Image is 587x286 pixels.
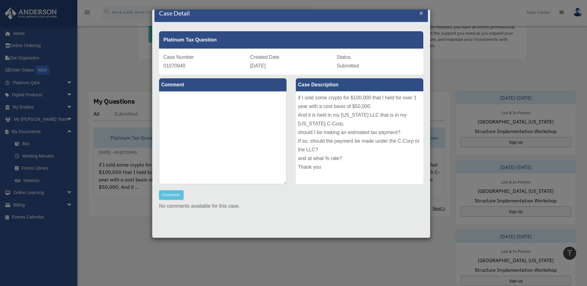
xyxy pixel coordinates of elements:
h4: Case Detail [159,9,190,17]
button: Close [419,10,423,16]
span: Submitted [337,63,359,68]
span: × [419,9,423,16]
span: Status [337,54,351,60]
span: Created Date [250,54,279,60]
label: Case Description [296,78,423,91]
div: Platinum Tax Question [159,31,423,49]
span: 01070940 [163,63,185,68]
button: Comment [159,190,183,200]
span: Case Number [163,54,194,60]
p: No comments available for this case. [159,202,423,210]
span: [DATE] [250,63,265,68]
div: if I sold some crypto for $100,000 that I held for over 1 year with a cost basis of $50,000. And ... [296,91,423,184]
label: Comment [159,78,287,91]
